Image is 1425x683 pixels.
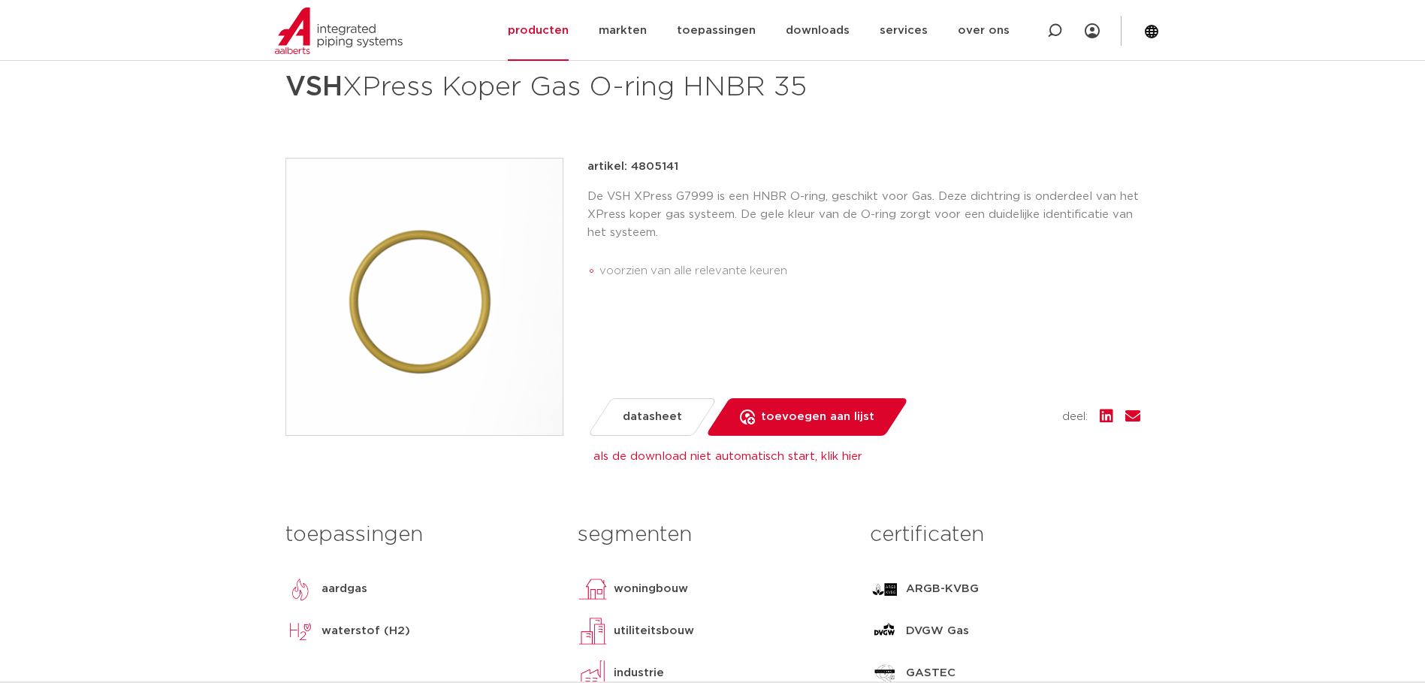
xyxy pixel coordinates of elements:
span: deel: [1062,408,1088,426]
span: datasheet [623,405,682,429]
p: woningbouw [614,580,688,598]
p: artikel: 4805141 [587,158,678,176]
span: toevoegen aan lijst [761,405,874,429]
h3: certificaten [870,520,1140,550]
h3: segmenten [578,520,847,550]
h3: toepassingen [285,520,555,550]
p: DVGW Gas [906,622,969,640]
img: woningbouw [578,574,608,604]
p: utiliteitsbouw [614,622,694,640]
p: industrie [614,664,664,682]
img: ARGB-KVBG [870,574,900,604]
img: utiliteitsbouw [578,616,608,646]
img: aardgas [285,574,315,604]
img: Product Image for VSH XPress Koper Gas O-ring HNBR 35 [286,159,563,435]
a: datasheet [587,398,717,436]
p: De VSH XPress G7999 is een HNBR O-ring, geschikt voor Gas. Deze dichtring is onderdeel van het XP... [587,188,1140,242]
p: ARGB-KVBG [906,580,979,598]
img: DVGW Gas [870,616,900,646]
p: waterstof (H2) [322,622,410,640]
p: GASTEC [906,664,956,682]
li: voorzien van alle relevante keuren [599,259,1140,283]
p: aardgas [322,580,367,598]
h1: XPress Koper Gas O-ring HNBR 35 [285,65,850,110]
img: waterstof (H2) [285,616,315,646]
strong: VSH [285,74,343,101]
a: als de download niet automatisch start, klik hier [593,451,862,462]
